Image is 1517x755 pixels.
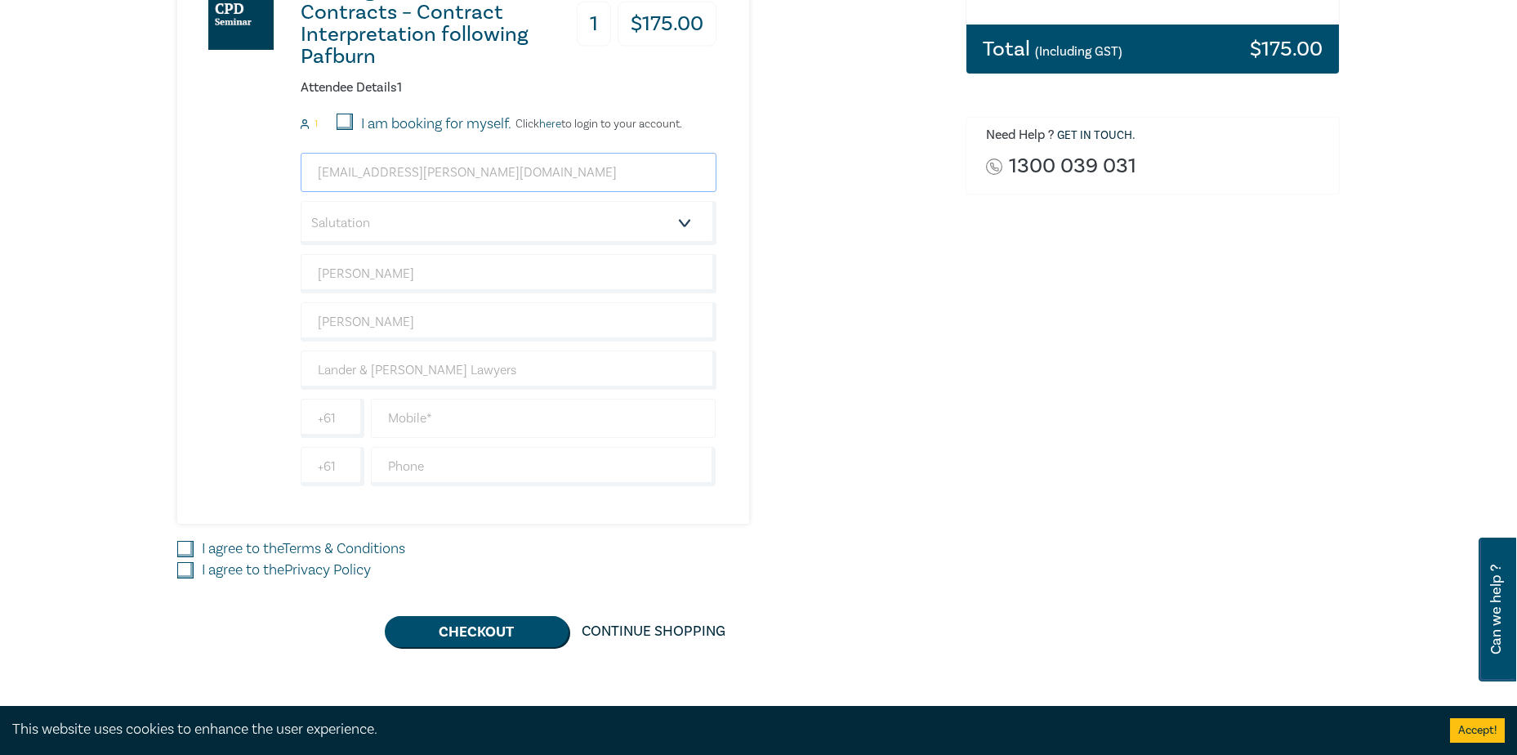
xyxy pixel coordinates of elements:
input: Mobile* [371,399,716,438]
small: 1 [315,118,318,130]
a: here [539,117,561,132]
input: +61 [301,447,364,486]
input: Company [301,351,716,390]
input: Attendee Email* [301,153,716,192]
a: Continue Shopping [569,616,738,647]
p: Click to login to your account. [511,118,682,131]
a: Get in touch [1057,128,1132,143]
input: First Name* [301,254,716,293]
button: Checkout [385,616,569,647]
label: I am booking for myself. [361,114,511,135]
h3: $ 175.00 [618,2,716,47]
input: Phone [371,447,716,486]
h6: Attendee Details 1 [301,80,716,96]
input: Last Name* [301,302,716,342]
a: Terms & Conditions [283,539,405,558]
a: Privacy Policy [284,561,371,579]
h3: $ 175.00 [1250,38,1323,60]
h3: 1 [577,2,611,47]
label: I agree to the [202,538,405,560]
div: This website uses cookies to enhance the user experience. [12,719,1426,740]
a: 1300 039 031 [1009,155,1136,177]
small: (Including GST) [1035,43,1122,60]
span: Can we help ? [1488,547,1504,672]
label: I agree to the [202,560,371,581]
h6: Need Help ? . [986,127,1327,144]
button: Accept cookies [1450,718,1505,743]
h3: Total [983,38,1122,60]
input: +61 [301,399,364,438]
